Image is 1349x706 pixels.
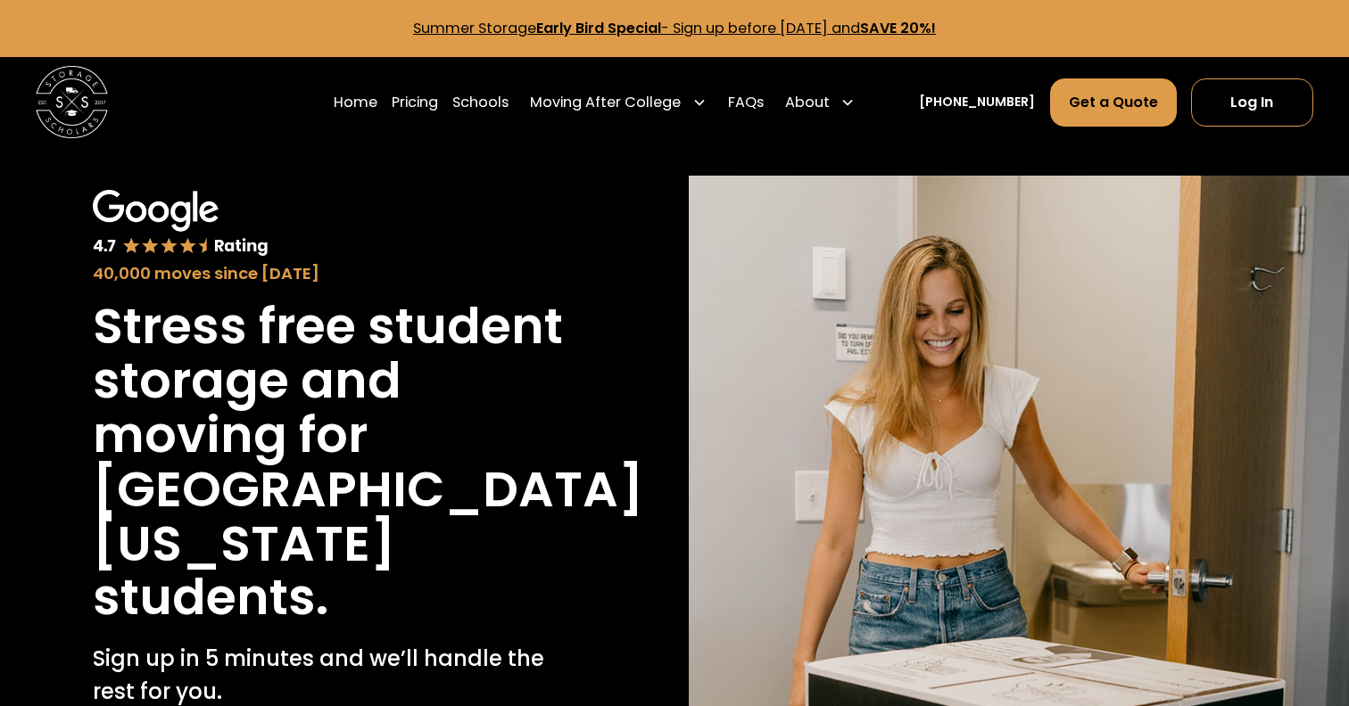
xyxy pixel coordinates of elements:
[93,300,568,463] h1: Stress free student storage and moving for
[36,66,108,138] a: home
[728,78,764,127] a: FAQs
[413,18,936,38] a: Summer StorageEarly Bird Special- Sign up before [DATE] andSAVE 20%!
[93,190,269,257] img: Google 4.7 star rating
[93,571,328,625] h1: students.
[530,92,681,113] div: Moving After College
[785,92,830,113] div: About
[334,78,377,127] a: Home
[93,261,568,285] div: 40,000 moves since [DATE]
[523,78,713,127] div: Moving After College
[919,93,1035,111] a: [PHONE_NUMBER]
[36,66,108,138] img: Storage Scholars main logo
[778,78,862,127] div: About
[860,18,936,38] strong: SAVE 20%!
[536,18,661,38] strong: Early Bird Special
[93,463,643,571] h1: [GEOGRAPHIC_DATA][US_STATE]
[1191,78,1313,127] a: Log In
[1050,78,1177,127] a: Get a Quote
[392,78,438,127] a: Pricing
[452,78,509,127] a: Schools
